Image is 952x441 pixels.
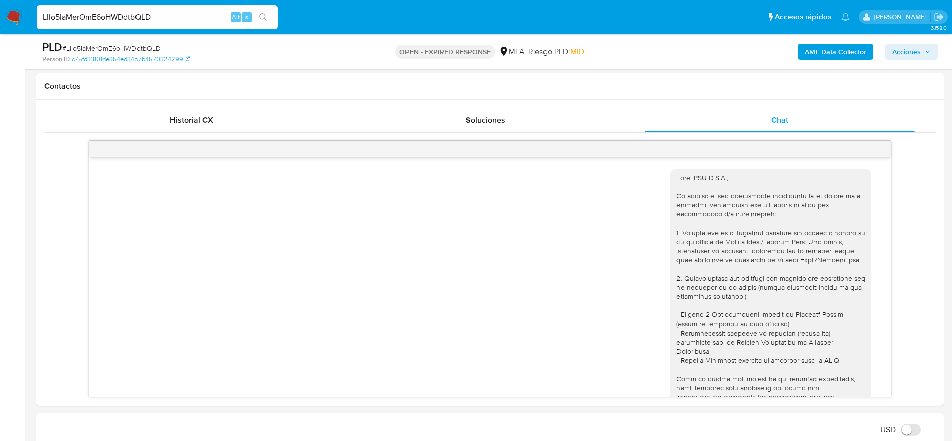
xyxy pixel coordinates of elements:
[885,44,938,60] button: Acciones
[62,43,161,53] span: # LIlo5IaMerOmE6oHWDdtbQLD
[72,55,190,64] a: c75fd31801de354ed34b7b4570324299
[253,10,274,24] button: search-icon
[44,81,936,91] h1: Contactos
[395,45,495,59] p: OPEN - EXPIRED RESPONSE
[499,46,524,57] div: MLA
[771,114,788,126] span: Chat
[232,12,240,22] span: Alt
[798,44,873,60] button: AML Data Collector
[37,11,278,24] input: Buscar usuario o caso...
[42,55,70,64] b: Person ID
[931,24,947,32] span: 3.158.0
[245,12,248,22] span: s
[874,12,930,22] p: elaine.mcfarlane@mercadolibre.com
[805,44,866,60] b: AML Data Collector
[466,114,505,126] span: Soluciones
[42,39,62,55] b: PLD
[934,12,944,22] a: Salir
[570,46,584,57] span: MID
[528,46,584,57] span: Riesgo PLD:
[841,13,850,21] a: Notificaciones
[775,12,831,22] span: Accesos rápidos
[892,44,921,60] span: Acciones
[170,114,213,126] span: Historial CX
